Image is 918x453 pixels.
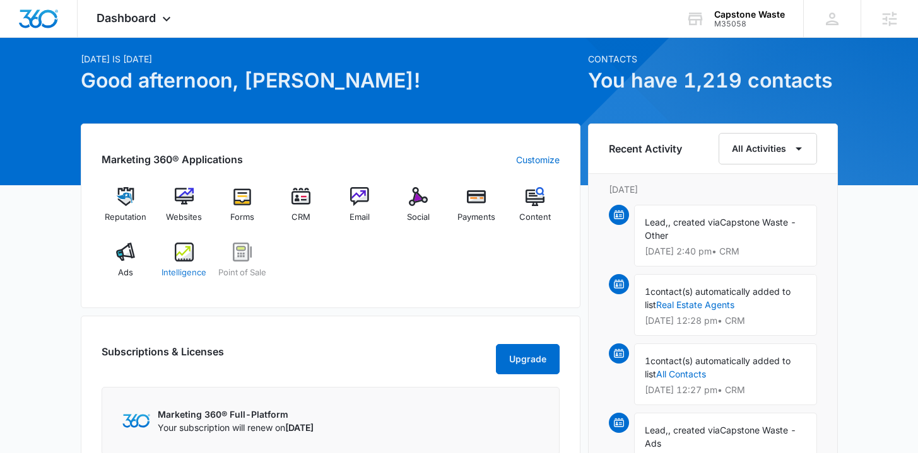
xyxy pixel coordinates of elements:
span: Payments [457,211,495,224]
span: Reputation [105,211,146,224]
span: Dashboard [97,11,156,25]
button: All Activities [719,133,817,164]
a: All Contacts [656,369,706,379]
a: Point of Sale [218,243,267,288]
p: [DATE] 2:40 pm • CRM [645,247,806,256]
span: , created via [668,425,720,435]
span: Ads [118,267,133,279]
span: 1 [645,286,650,297]
a: Customize [516,153,560,166]
h1: You have 1,219 contacts [588,66,838,96]
a: CRM [277,187,326,232]
p: [DATE] [609,183,817,196]
p: Your subscription will renew on [158,421,314,434]
span: Content [519,211,551,224]
div: account id [714,20,785,28]
span: Social [407,211,430,224]
img: Marketing 360 Logo [122,414,150,427]
p: Contacts [588,52,838,66]
span: Intelligence [162,267,206,279]
span: CRM [291,211,310,224]
span: contact(s) automatically added to list [645,355,791,379]
a: Content [511,187,560,232]
button: Upgrade [496,344,560,374]
span: 1 [645,355,650,366]
h1: Good afternoon, [PERSON_NAME]! [81,66,580,96]
a: Social [394,187,442,232]
span: , created via [668,217,720,227]
span: Forms [230,211,254,224]
div: account name [714,9,785,20]
p: [DATE] 12:28 pm • CRM [645,316,806,325]
span: Lead, [645,217,668,227]
span: Email [350,211,370,224]
p: [DATE] 12:27 pm • CRM [645,386,806,394]
a: Forms [218,187,267,232]
span: Point of Sale [218,267,266,279]
h2: Marketing 360® Applications [102,152,243,167]
a: Email [336,187,384,232]
p: [DATE] is [DATE] [81,52,580,66]
span: contact(s) automatically added to list [645,286,791,310]
span: [DATE] [285,422,314,433]
a: Intelligence [160,243,208,288]
span: Lead, [645,425,668,435]
a: Payments [452,187,501,232]
p: Marketing 360® Full-Platform [158,408,314,421]
h2: Subscriptions & Licenses [102,344,224,369]
span: Capstone Waste - Ads [645,425,796,449]
a: Real Estate Agents [656,299,734,310]
a: Ads [102,243,150,288]
h6: Recent Activity [609,141,682,156]
a: Reputation [102,187,150,232]
a: Websites [160,187,208,232]
span: Capstone Waste - Other [645,217,796,241]
span: Websites [166,211,202,224]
